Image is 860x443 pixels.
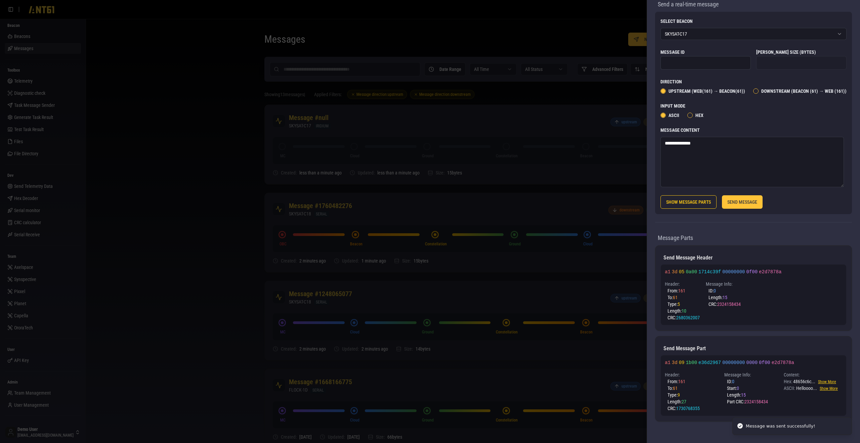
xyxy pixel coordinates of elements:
[784,379,792,384] span: Hex:
[708,287,741,294] div: ID:
[756,49,816,55] label: [PERSON_NAME] Size (bytes)
[706,281,732,287] span: Message Info:
[784,372,800,377] span: Content:
[722,195,763,209] button: SEND MESSAGE
[678,392,680,398] span: 9
[724,372,751,377] span: Message Info:
[759,269,781,275] span: Message CRC
[708,301,741,308] div: CRC:
[679,360,685,365] span: Type
[676,406,700,411] span: 1730768355
[665,360,671,365] span: From
[660,79,682,84] label: Direction
[660,103,685,109] label: Input Mode
[761,89,847,93] label: Downstream (Beacon (61) → Web (161))
[723,295,727,300] span: 15
[655,231,852,245] div: Message Parts
[682,308,686,314] span: 10
[818,379,836,385] button: Show More
[669,89,745,93] label: Upstream (Web(161) → Beacon(61))
[727,378,778,385] div: ID:
[668,314,700,321] div: CRC:
[727,385,778,392] div: Start:
[665,372,680,377] span: Header:
[661,251,846,265] div: Send Message Header
[672,360,678,365] span: To
[676,315,700,320] span: 2680362007
[820,386,838,391] button: Show More
[660,195,717,209] button: SHOW MESSAGE PARTS
[679,269,685,275] span: Type
[746,269,758,275] span: Message Length
[660,127,700,133] label: Message Content
[708,294,741,301] div: Length:
[668,301,700,308] div: Type:
[678,301,680,307] span: 5
[678,288,685,293] span: 161
[759,360,770,365] span: Part Length
[672,269,678,275] span: To
[741,392,746,398] span: 15
[727,392,778,398] div: Length:
[695,113,703,118] label: Hex
[698,360,721,365] span: CRC
[793,379,815,384] span: 48656c6c ...
[737,386,739,391] span: 0
[686,360,697,365] span: Length
[661,342,846,355] div: Send Message Part
[668,294,700,301] div: To:
[746,360,758,365] span: Part Start
[665,269,671,275] span: From
[668,287,700,294] div: From:
[682,399,686,404] span: 27
[678,379,685,384] span: 161
[668,392,719,398] div: Type:
[665,281,680,287] span: Header:
[722,269,745,275] span: Message ID
[772,360,794,365] span: Part CRC
[668,405,719,412] div: CRC:
[660,18,693,24] label: Select Beacon
[722,360,745,365] span: Message ID
[673,386,678,391] span: 61
[717,301,741,307] span: 2324158434
[784,386,795,391] span: ASCII:
[673,295,678,300] span: 61
[668,378,719,385] div: From:
[727,398,778,405] div: Part CRC:
[714,288,716,293] span: 0
[668,398,719,405] div: Length:
[669,113,679,118] label: ASCII
[796,386,817,391] span: Helloooo ...
[686,269,697,275] span: Length
[698,269,721,275] span: CRC
[668,385,719,392] div: To:
[668,308,700,314] div: Length:
[744,399,768,404] span: 2324158434
[660,49,685,55] label: Message ID
[732,379,734,384] span: 0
